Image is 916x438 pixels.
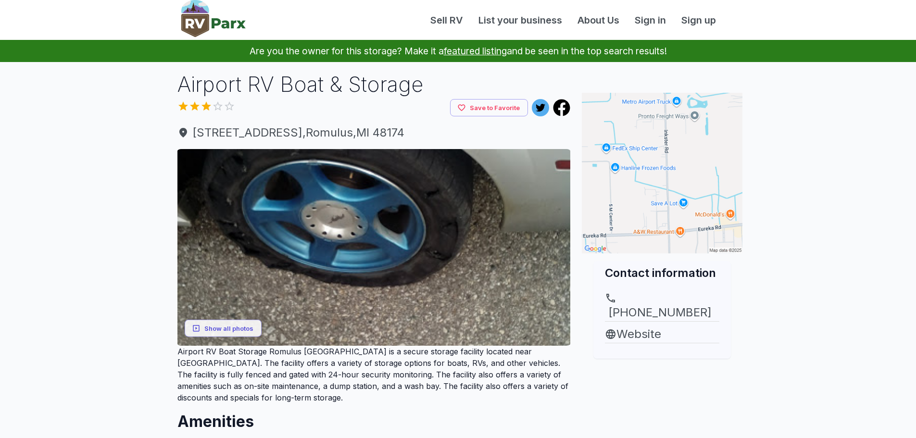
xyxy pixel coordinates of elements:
[471,13,570,27] a: List your business
[605,292,719,321] a: [PHONE_NUMBER]
[177,124,571,141] a: [STREET_ADDRESS],Romulus,MI 48174
[177,124,571,141] span: [STREET_ADDRESS] , Romulus , MI 48174
[674,13,724,27] a: Sign up
[185,319,262,337] button: Show all photos
[605,265,719,281] h2: Contact information
[177,346,571,403] p: Airport RV Boat Storage Romulus [GEOGRAPHIC_DATA] is a secure storage facility located near [GEOG...
[627,13,674,27] a: Sign in
[570,13,627,27] a: About Us
[12,40,904,62] p: Are you the owner for this storage? Make it a and be seen in the top search results!
[444,45,507,57] a: featured listing
[582,93,742,253] img: Map for Airport RV Boat & Storage
[177,70,571,99] h1: Airport RV Boat & Storage
[177,403,571,432] h2: Amenities
[450,99,528,117] button: Save to Favorite
[177,149,571,346] img: AJQcZqIpVZlHIE8N0kEHmnJsniVs-sef5yZrPuAFZ3gOlWKB74dIuFt6dHVWWoQDFYXSIv7bKGhDCRcayDhSZvqepFJqwOjuz...
[423,13,471,27] a: Sell RV
[605,325,719,343] a: Website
